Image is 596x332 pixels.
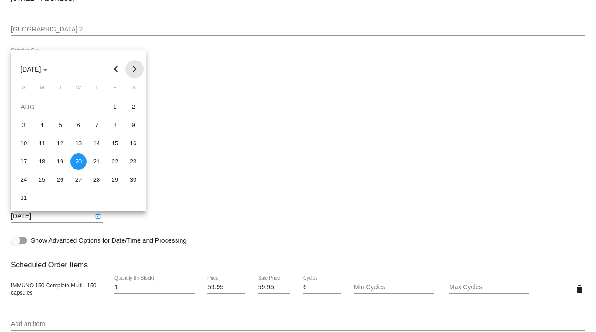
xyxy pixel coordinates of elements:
[33,116,51,134] td: August 4, 2025
[107,60,125,78] button: Previous month
[69,85,88,94] th: Wednesday
[52,153,68,170] div: 19
[15,153,33,171] td: August 17, 2025
[34,117,50,133] div: 4
[107,172,123,188] div: 29
[106,171,124,189] td: August 29, 2025
[51,85,69,94] th: Tuesday
[52,135,68,152] div: 12
[21,66,47,73] span: [DATE]
[88,117,105,133] div: 7
[15,189,33,207] td: August 31, 2025
[88,116,106,134] td: August 7, 2025
[70,117,87,133] div: 6
[106,98,124,116] td: August 1, 2025
[88,171,106,189] td: August 28, 2025
[125,172,141,188] div: 30
[88,135,105,152] div: 14
[16,172,32,188] div: 24
[107,135,123,152] div: 15
[124,116,142,134] td: August 9, 2025
[34,153,50,170] div: 18
[125,60,144,78] button: Next month
[16,190,32,206] div: 31
[15,171,33,189] td: August 24, 2025
[88,85,106,94] th: Thursday
[33,171,51,189] td: August 25, 2025
[15,116,33,134] td: August 3, 2025
[69,153,88,171] td: August 20, 2025
[69,171,88,189] td: August 27, 2025
[125,99,141,115] div: 2
[15,85,33,94] th: Sunday
[33,85,51,94] th: Monday
[33,134,51,153] td: August 11, 2025
[125,153,141,170] div: 23
[16,135,32,152] div: 10
[125,135,141,152] div: 16
[124,98,142,116] td: August 2, 2025
[107,117,123,133] div: 8
[34,135,50,152] div: 11
[125,117,141,133] div: 9
[88,153,105,170] div: 21
[88,172,105,188] div: 28
[124,134,142,153] td: August 16, 2025
[16,153,32,170] div: 17
[51,116,69,134] td: August 5, 2025
[124,153,142,171] td: August 23, 2025
[88,134,106,153] td: August 14, 2025
[107,99,123,115] div: 1
[124,171,142,189] td: August 30, 2025
[70,153,87,170] div: 20
[124,85,142,94] th: Saturday
[69,116,88,134] td: August 6, 2025
[51,171,69,189] td: August 26, 2025
[70,172,87,188] div: 27
[51,153,69,171] td: August 19, 2025
[52,117,68,133] div: 5
[106,116,124,134] td: August 8, 2025
[106,153,124,171] td: August 22, 2025
[15,134,33,153] td: August 10, 2025
[52,172,68,188] div: 26
[51,134,69,153] td: August 12, 2025
[69,134,88,153] td: August 13, 2025
[16,117,32,133] div: 3
[13,60,55,78] button: Choose month and year
[107,153,123,170] div: 22
[33,153,51,171] td: August 18, 2025
[15,98,106,116] td: AUG
[34,172,50,188] div: 25
[106,134,124,153] td: August 15, 2025
[88,153,106,171] td: August 21, 2025
[106,85,124,94] th: Friday
[70,135,87,152] div: 13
